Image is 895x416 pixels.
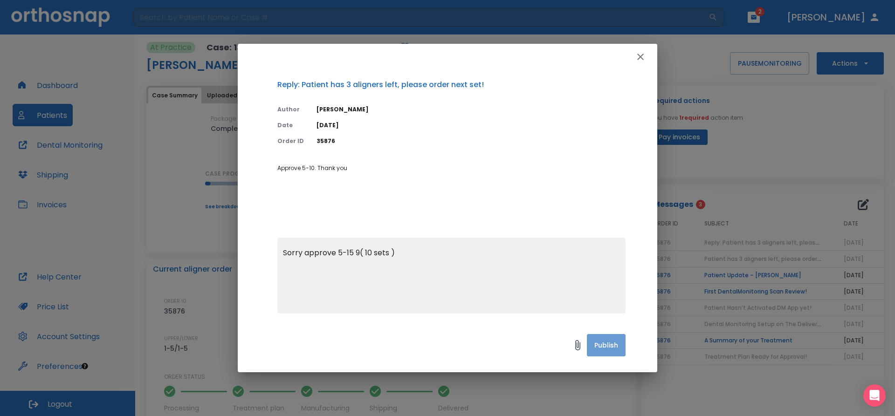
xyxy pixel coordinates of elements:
[317,105,626,114] p: [PERSON_NAME]
[277,105,305,114] p: Author
[587,334,626,356] button: Publish
[317,121,626,130] p: [DATE]
[277,121,305,130] p: Date
[277,137,305,145] p: Order ID
[863,384,886,407] div: Open Intercom Messenger
[277,79,626,90] p: Reply: Patient has 3 aligners left, please order next set!
[277,164,347,172] span: Approve 5-10. Thank you
[317,137,626,145] p: 35876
